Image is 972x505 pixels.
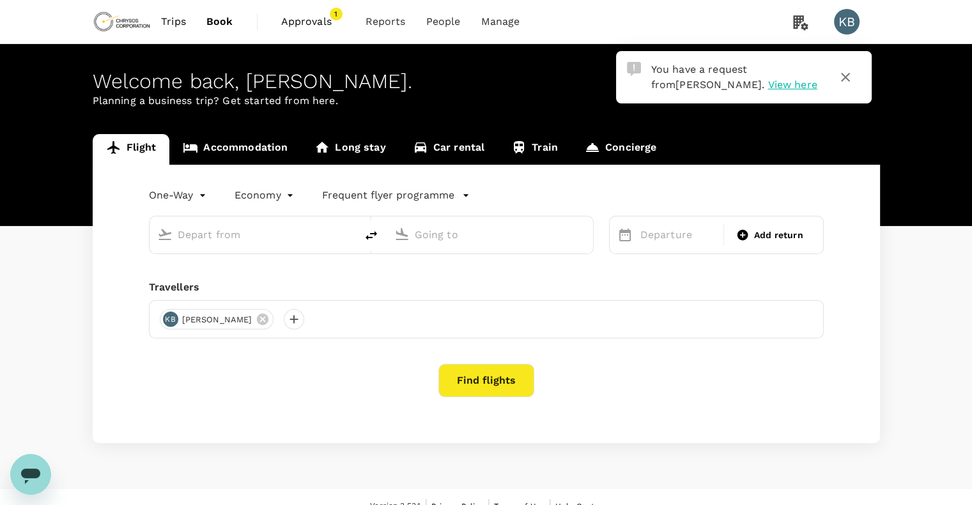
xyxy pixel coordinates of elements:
[399,134,498,165] a: Car rental
[356,220,387,251] button: delete
[235,185,297,206] div: Economy
[160,309,274,329] div: KB[PERSON_NAME]
[93,134,170,165] a: Flight
[754,229,803,242] span: Add return
[571,134,670,165] a: Concierge
[93,93,880,109] p: Planning a business trip? Get started from here.
[640,227,716,243] p: Departure
[768,79,817,91] span: View here
[322,188,470,203] button: Frequent flyer programme
[178,225,329,245] input: Depart from
[93,70,880,93] div: Welcome back , [PERSON_NAME] .
[366,14,406,29] span: Reports
[206,14,233,29] span: Book
[627,62,641,76] img: Approval Request
[426,14,461,29] span: People
[161,14,186,29] span: Trips
[301,134,399,165] a: Long stay
[584,233,587,236] button: Open
[322,188,454,203] p: Frequent flyer programme
[347,233,350,236] button: Open
[651,63,765,91] span: You have a request from .
[174,313,260,326] span: [PERSON_NAME]
[281,14,345,29] span: Approvals
[834,9,860,34] div: KB
[149,185,209,206] div: One-Way
[10,454,51,495] iframe: Button to launch messaging window
[163,312,178,327] div: KB
[330,8,343,20] span: 1
[438,364,534,397] button: Find flights
[149,280,824,295] div: Travellers
[415,225,566,245] input: Going to
[93,8,151,36] img: Chrysos Corporation
[481,14,520,29] span: Manage
[498,134,571,165] a: Train
[675,79,762,91] span: [PERSON_NAME]
[169,134,301,165] a: Accommodation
